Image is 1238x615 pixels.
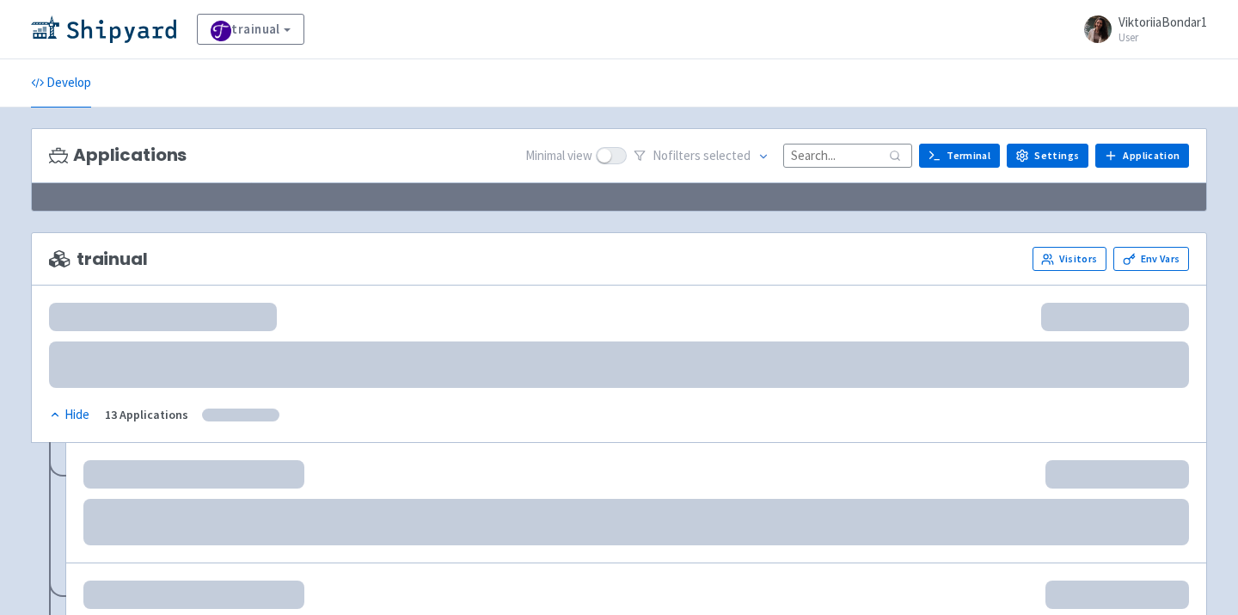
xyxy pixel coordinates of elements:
span: selected [703,147,751,163]
img: Shipyard logo [31,15,176,43]
span: ViktoriiaBondar1 [1118,14,1207,30]
div: 13 Applications [105,405,188,425]
span: Minimal view [525,146,592,166]
a: ViktoriiaBondar1 User [1074,15,1207,43]
div: Hide [49,405,89,425]
a: Settings [1007,144,1088,168]
h3: Applications [49,145,187,165]
span: trainual [49,249,148,269]
a: Visitors [1033,247,1106,271]
a: Develop [31,59,91,108]
span: No filter s [653,146,751,166]
a: trainual [197,14,304,45]
a: Env Vars [1113,247,1189,271]
input: Search... [783,144,912,167]
button: Hide [49,405,91,425]
a: Application [1095,144,1189,168]
a: Terminal [919,144,1000,168]
small: User [1118,32,1207,43]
